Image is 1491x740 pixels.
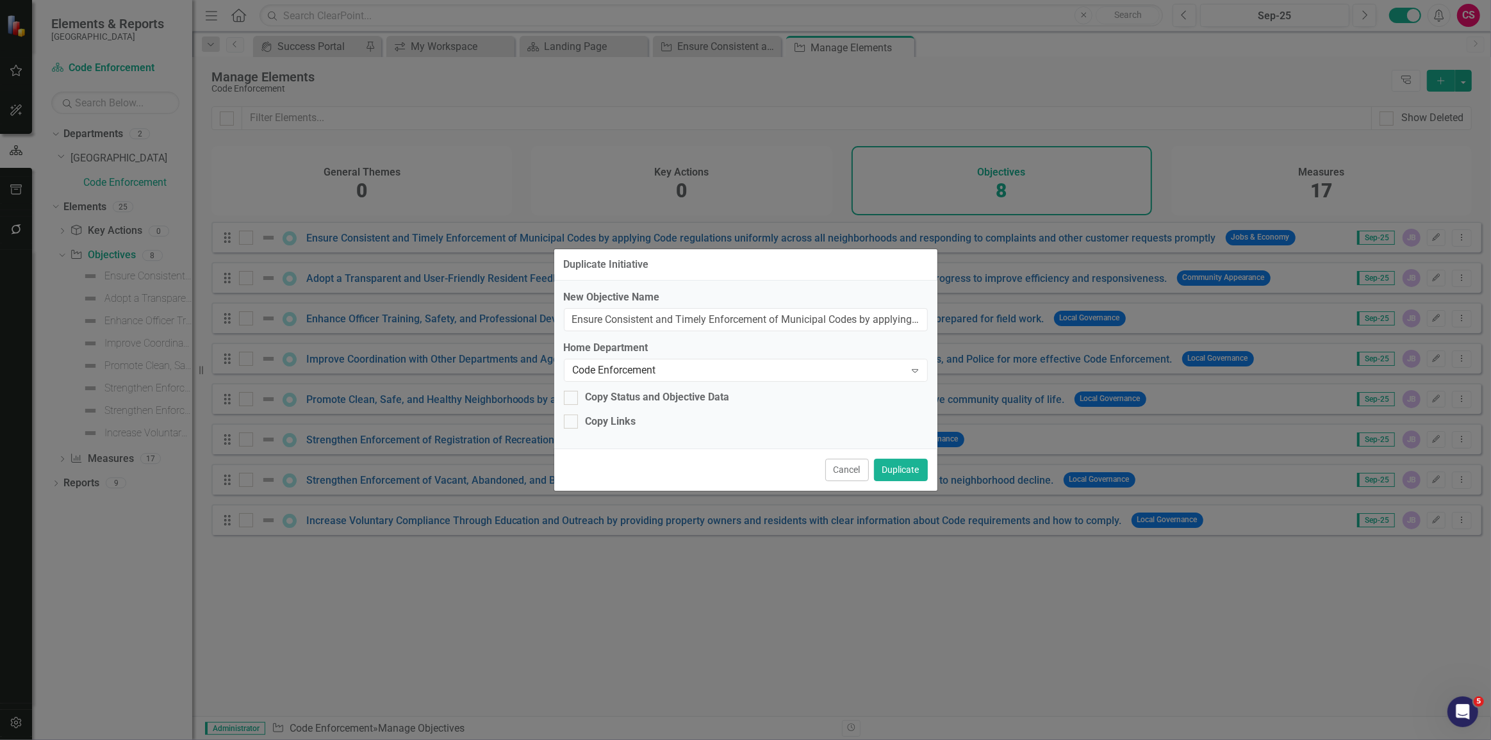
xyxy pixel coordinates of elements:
label: New Objective Name [564,290,928,305]
div: Copy Links [586,415,636,429]
iframe: Intercom live chat [1447,696,1478,727]
button: Duplicate [874,459,928,481]
div: Code Enforcement [573,363,905,378]
input: Name [564,308,928,332]
span: 5 [1474,696,1484,707]
label: Home Department [564,341,928,356]
button: Cancel [825,459,869,481]
div: Copy Status and Objective Data [586,390,730,405]
div: Duplicate Initiative [564,259,649,270]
